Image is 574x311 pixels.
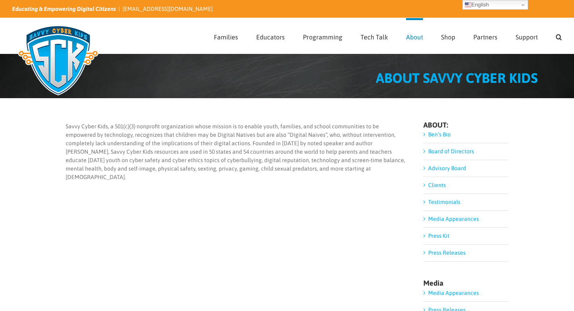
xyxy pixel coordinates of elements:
[361,18,388,54] a: Tech Talk
[428,290,479,296] a: Media Appearances
[122,6,213,12] a: [EMAIL_ADDRESS][DOMAIN_NAME]
[473,34,497,40] span: Partners
[66,122,406,181] p: Savvy Cyber Kids, a 501(c)(3) nonprofit organization whose mission is to enable youth, families, ...
[428,148,474,154] a: Board of Directors
[428,182,446,188] a: Clients
[556,18,562,54] a: Search
[256,34,285,40] span: Educators
[214,18,238,54] a: Families
[428,233,450,239] a: Press Kit
[428,199,460,205] a: Testimonials
[376,70,538,86] span: ABOUT SAVVY CYBER KIDS
[303,18,342,54] a: Programming
[214,34,238,40] span: Families
[406,34,423,40] span: About
[441,18,455,54] a: Shop
[12,6,116,12] i: Educating & Empowering Digital Citizens
[428,165,466,171] a: Advisory Board
[256,18,285,54] a: Educators
[303,34,342,40] span: Programming
[428,216,479,222] a: Media Appearances
[516,18,538,54] a: Support
[423,280,508,287] h4: Media
[361,34,388,40] span: Tech Talk
[428,131,451,138] a: Ben’s Bio
[516,34,538,40] span: Support
[214,18,562,54] nav: Main Menu
[428,249,466,256] a: Press Releases
[473,18,497,54] a: Partners
[12,20,104,101] img: Savvy Cyber Kids Logo
[423,122,508,129] h4: ABOUT:
[406,18,423,54] a: About
[465,2,471,8] img: en
[441,34,455,40] span: Shop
